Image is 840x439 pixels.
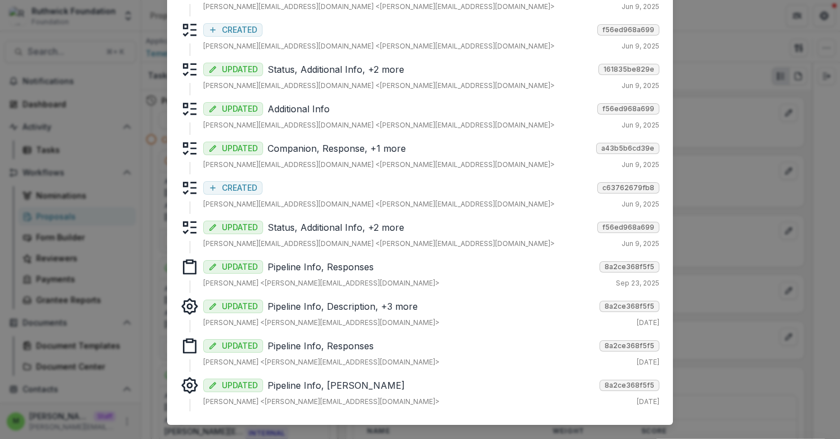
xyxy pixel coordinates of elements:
p: Jun 9, 2025 [622,41,659,51]
span: UPDATED [222,65,258,74]
p: Status, Additional Info, +2 more [268,63,594,76]
span: 8a2ce368f5f5 [600,301,659,312]
p: Sep 23, 2025 [616,278,659,288]
span: UPDATED [222,223,258,232]
span: UPDATED [222,262,258,272]
span: 161835be829e [598,64,659,75]
span: f56ed968a699 [597,222,659,233]
p: [DATE] [637,397,659,407]
p: Jun 9, 2025 [622,160,659,170]
p: [PERSON_NAME][EMAIL_ADDRESS][DOMAIN_NAME] <[PERSON_NAME][EMAIL_ADDRESS][DOMAIN_NAME]> [203,199,555,209]
span: 8a2ce368f5f5 [600,340,659,352]
p: Jun 9, 2025 [622,120,659,130]
p: [PERSON_NAME][EMAIL_ADDRESS][DOMAIN_NAME] <[PERSON_NAME][EMAIL_ADDRESS][DOMAIN_NAME]> [203,239,555,249]
span: CREATED [222,25,257,35]
p: [PERSON_NAME][EMAIL_ADDRESS][DOMAIN_NAME] <[PERSON_NAME][EMAIL_ADDRESS][DOMAIN_NAME]> [203,2,555,12]
p: [DATE] [637,357,659,367]
p: [DATE] [637,318,659,328]
p: Pipeline Info, Responses [268,339,595,353]
span: a43b5b6cd39e [596,143,659,154]
p: Jun 9, 2025 [622,2,659,12]
span: c63762679fb8 [597,182,659,194]
p: [PERSON_NAME][EMAIL_ADDRESS][DOMAIN_NAME] <[PERSON_NAME][EMAIL_ADDRESS][DOMAIN_NAME]> [203,160,555,170]
p: [PERSON_NAME] <[PERSON_NAME][EMAIL_ADDRESS][DOMAIN_NAME]> [203,357,440,367]
p: Additional Info [268,102,593,116]
p: Pipeline Info, [PERSON_NAME] [268,379,595,392]
span: UPDATED [222,144,258,153]
span: UPDATED [222,341,258,351]
p: Jun 9, 2025 [622,239,659,249]
span: f56ed968a699 [597,103,659,115]
p: Jun 9, 2025 [622,199,659,209]
span: CREATED [222,183,257,193]
span: UPDATED [222,302,258,311]
p: Jun 9, 2025 [622,81,659,91]
p: [PERSON_NAME] <[PERSON_NAME][EMAIL_ADDRESS][DOMAIN_NAME]> [203,278,440,288]
p: Pipeline Info, Description, +3 more [268,300,595,313]
p: Status, Additional Info, +2 more [268,221,593,234]
span: f56ed968a699 [597,24,659,36]
p: [PERSON_NAME] <[PERSON_NAME][EMAIL_ADDRESS][DOMAIN_NAME]> [203,397,440,407]
p: [PERSON_NAME][EMAIL_ADDRESS][DOMAIN_NAME] <[PERSON_NAME][EMAIL_ADDRESS][DOMAIN_NAME]> [203,120,555,130]
span: UPDATED [222,104,258,114]
p: [PERSON_NAME][EMAIL_ADDRESS][DOMAIN_NAME] <[PERSON_NAME][EMAIL_ADDRESS][DOMAIN_NAME]> [203,81,555,91]
span: UPDATED [222,381,258,390]
p: [PERSON_NAME] <[PERSON_NAME][EMAIL_ADDRESS][DOMAIN_NAME]> [203,318,440,328]
span: 8a2ce368f5f5 [600,380,659,391]
p: [PERSON_NAME][EMAIL_ADDRESS][DOMAIN_NAME] <[PERSON_NAME][EMAIL_ADDRESS][DOMAIN_NAME]> [203,41,555,51]
p: Pipeline Info, Responses [268,260,595,274]
p: Companion, Response, +1 more [268,142,592,155]
span: 8a2ce368f5f5 [600,261,659,273]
